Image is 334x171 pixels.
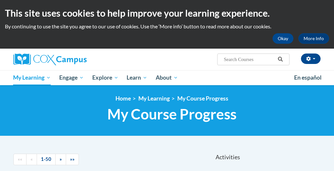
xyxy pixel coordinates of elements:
span: « [30,156,33,162]
a: More Info [298,33,329,44]
button: Search [275,55,285,63]
button: Account Settings [301,54,321,64]
a: About [151,70,182,85]
span: My Learning [13,74,51,82]
span: About [156,74,178,82]
a: Cox Campus [13,54,109,65]
a: Next [55,154,66,165]
span: Engage [59,74,84,82]
a: My Learning [9,70,55,85]
span: My Course Progress [107,105,237,123]
a: Previous [26,154,37,165]
a: Begining [13,154,26,165]
a: Explore [88,70,123,85]
span: En español [294,74,322,81]
p: By continuing to use the site you agree to our use of cookies. Use the ‘More info’ button to read... [5,23,329,30]
span: «« [18,156,22,162]
button: Okay [272,33,293,44]
a: En español [290,71,326,85]
a: Engage [55,70,88,85]
a: End [66,154,79,165]
a: My Course Progress [177,95,228,102]
div: Main menu [9,70,326,85]
span: » [60,156,62,162]
a: My Learning [138,95,170,102]
span: Learn [127,74,147,82]
h2: This site uses cookies to help improve your learning experience. [5,7,329,20]
img: Cox Campus [13,54,87,65]
span: »» [70,156,75,162]
a: Home [115,95,131,102]
input: Search Courses [223,55,275,63]
span: Activities [216,154,240,161]
a: Learn [122,70,151,85]
a: 1-50 [37,154,56,165]
span: Explore [92,74,118,82]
